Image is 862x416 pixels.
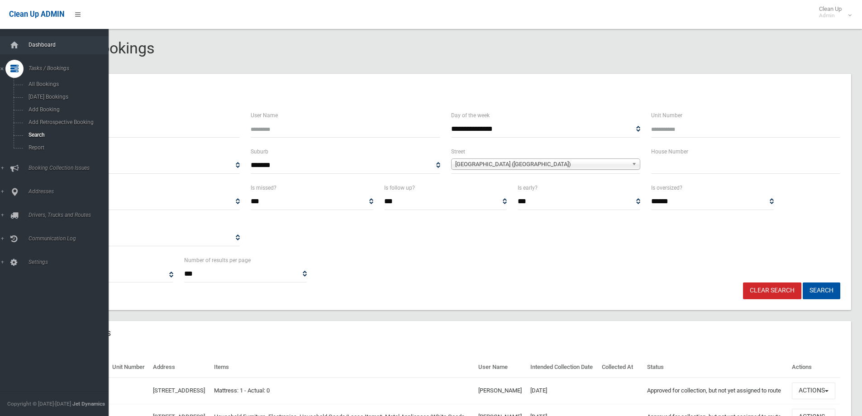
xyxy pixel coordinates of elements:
[451,110,490,120] label: Day of the week
[26,212,115,218] span: Drivers, Trucks and Routes
[26,188,115,195] span: Addresses
[26,65,115,72] span: Tasks / Bookings
[7,401,71,407] span: Copyright © [DATE]-[DATE]
[819,12,842,19] small: Admin
[527,357,598,378] th: Intended Collection Date
[643,357,788,378] th: Status
[788,357,840,378] th: Actions
[384,183,415,193] label: Is follow up?
[651,147,688,157] label: House Number
[9,10,64,19] span: Clean Up ADMIN
[109,357,149,378] th: Unit Number
[251,147,268,157] label: Suburb
[26,235,115,242] span: Communication Log
[184,255,251,265] label: Number of results per page
[26,132,108,138] span: Search
[26,259,115,265] span: Settings
[527,378,598,404] td: [DATE]
[743,282,801,299] a: Clear Search
[651,110,682,120] label: Unit Number
[26,81,108,87] span: All Bookings
[26,119,108,125] span: Add Retrospective Booking
[251,183,276,193] label: Is missed?
[210,357,475,378] th: Items
[651,183,682,193] label: Is oversized?
[210,378,475,404] td: Mattress: 1 - Actual: 0
[598,357,643,378] th: Collected At
[792,383,835,399] button: Actions
[26,106,108,113] span: Add Booking
[803,282,840,299] button: Search
[475,378,527,404] td: [PERSON_NAME]
[251,110,278,120] label: User Name
[149,357,210,378] th: Address
[72,401,105,407] strong: Jet Dynamics
[26,42,115,48] span: Dashboard
[451,147,465,157] label: Street
[153,387,205,394] a: [STREET_ADDRESS]
[518,183,538,193] label: Is early?
[643,378,788,404] td: Approved for collection, but not yet assigned to route
[26,144,108,151] span: Report
[455,159,628,170] span: [GEOGRAPHIC_DATA] ([GEOGRAPHIC_DATA])
[475,357,527,378] th: User Name
[814,5,851,19] span: Clean Up
[26,165,115,171] span: Booking Collection Issues
[26,94,108,100] span: [DATE] Bookings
